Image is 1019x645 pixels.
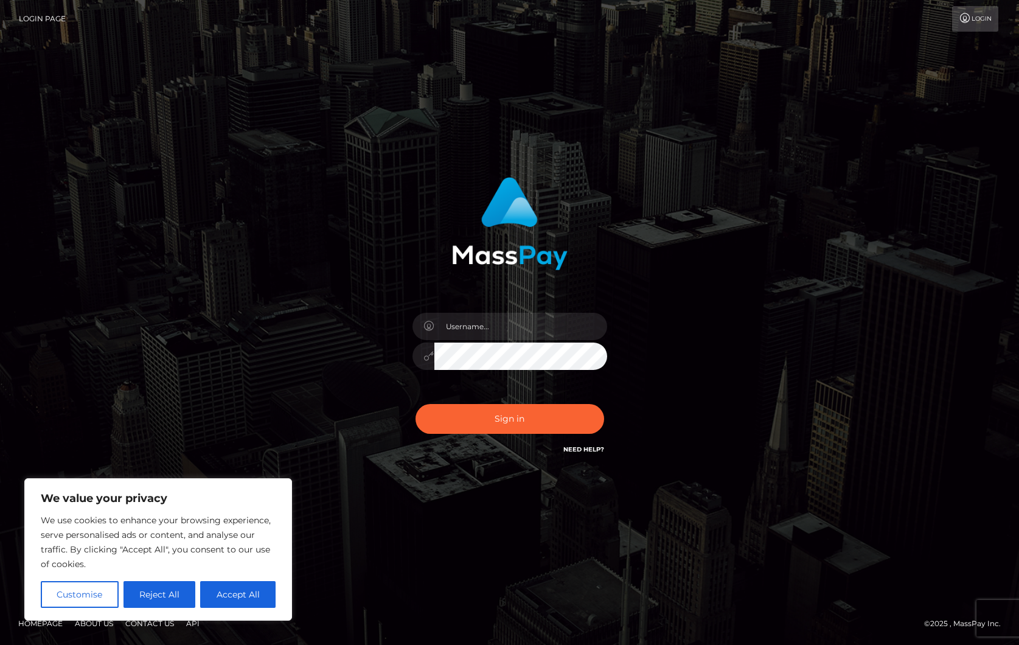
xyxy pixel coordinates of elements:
[123,581,196,608] button: Reject All
[434,313,607,340] input: Username...
[416,404,604,434] button: Sign in
[24,478,292,621] div: We value your privacy
[200,581,276,608] button: Accept All
[41,513,276,571] p: We use cookies to enhance your browsing experience, serve personalised ads or content, and analys...
[41,581,119,608] button: Customise
[181,614,204,633] a: API
[19,6,66,32] a: Login Page
[952,6,998,32] a: Login
[120,614,179,633] a: Contact Us
[41,491,276,506] p: We value your privacy
[70,614,118,633] a: About Us
[452,177,568,270] img: MassPay Login
[563,445,604,453] a: Need Help?
[924,617,1010,630] div: © 2025 , MassPay Inc.
[13,614,68,633] a: Homepage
